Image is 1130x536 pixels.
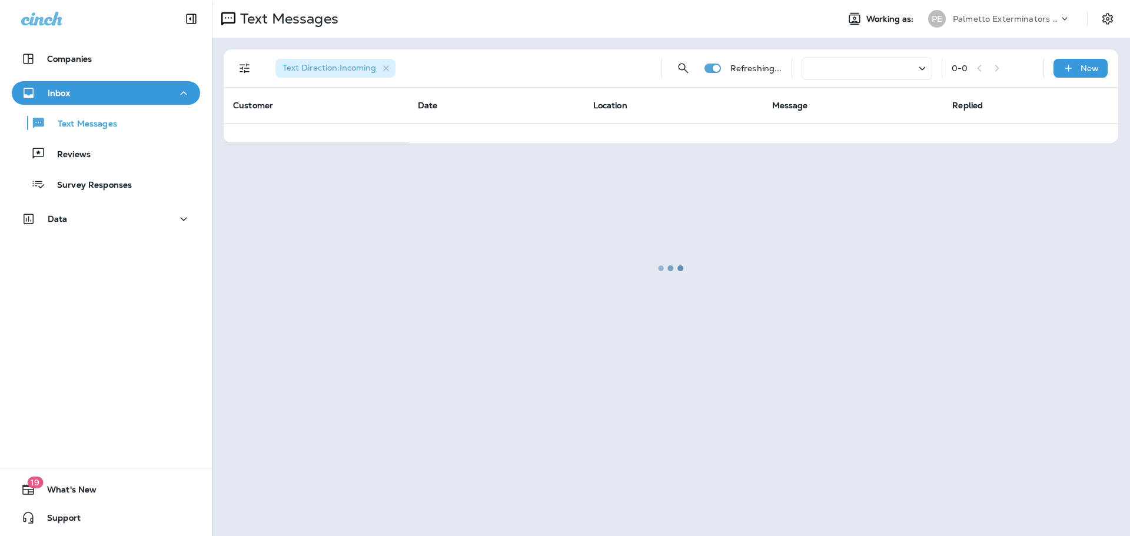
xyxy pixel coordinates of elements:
[12,207,200,231] button: Data
[48,88,70,98] p: Inbox
[46,119,117,130] p: Text Messages
[48,214,68,224] p: Data
[35,485,97,499] span: What's New
[45,180,132,191] p: Survey Responses
[35,513,81,527] span: Support
[12,47,200,71] button: Companies
[47,54,92,64] p: Companies
[175,7,208,31] button: Collapse Sidebar
[12,141,200,166] button: Reviews
[1081,64,1099,73] p: New
[12,478,200,501] button: 19What's New
[12,172,200,197] button: Survey Responses
[45,149,91,161] p: Reviews
[12,81,200,105] button: Inbox
[12,111,200,135] button: Text Messages
[12,506,200,530] button: Support
[27,477,43,488] span: 19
